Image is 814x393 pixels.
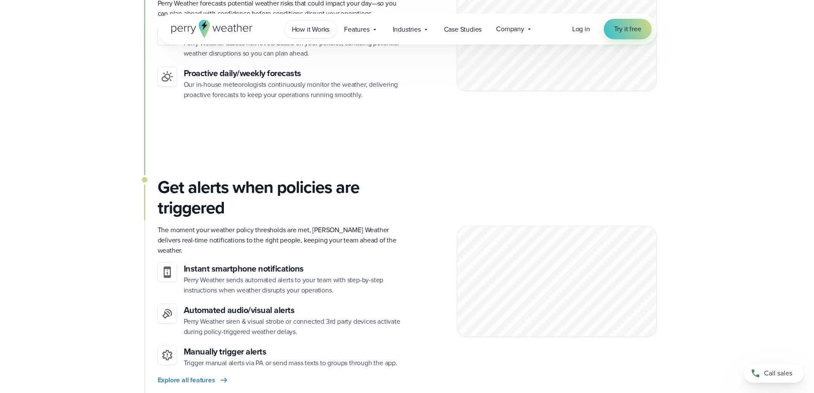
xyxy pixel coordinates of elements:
span: Industries [393,24,421,35]
span: Company [496,24,524,34]
span: Case Studies [444,24,482,35]
a: Explore all features [158,375,229,385]
h3: Manually trigger alerts [184,346,397,358]
span: Explore all features [158,375,215,385]
a: How it Works [285,21,337,38]
span: Features [344,24,369,35]
h3: Instant smartphone notifications [184,263,400,275]
h3: Get alerts when policies are triggered [158,177,400,218]
a: Log in [572,24,590,34]
a: Call sales [744,364,804,383]
span: Call sales [764,368,792,378]
p: The moment your weather policy thresholds are met, [PERSON_NAME] Weather delivers real-time notif... [158,225,400,256]
p: Perry Weather siren & visual strobe or connected 3rd party devices activate during policy-trigger... [184,316,400,337]
p: Our in-house meteorologists continuously monitor the weather, delivering proactive forecasts to k... [184,80,400,100]
h3: Proactive daily/weekly forecasts [184,67,400,80]
a: Try it free [604,19,652,39]
span: Trigger manual alerts via PA or send mass texts to groups through the app. [184,358,397,368]
span: Try it free [614,24,641,34]
h3: Automated audio/visual alerts [184,304,400,316]
a: Case Studies [437,21,489,38]
p: Perry Weather assess risk levels based on your policies, surfacing potential weather disruptions ... [184,38,400,59]
p: Perry Weather sends automated alerts to your team with step-by-step instructions when weather dis... [184,275,400,295]
span: How it Works [292,24,330,35]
